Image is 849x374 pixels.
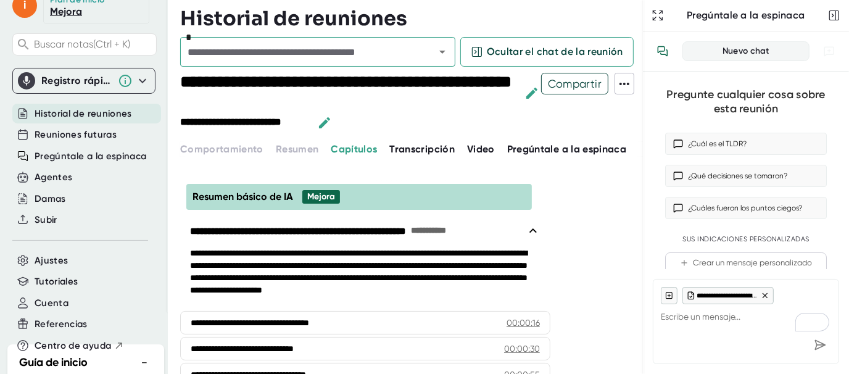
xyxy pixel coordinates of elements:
[548,77,602,90] font: Compartir
[307,191,335,202] font: Mejora
[35,296,68,310] button: Cuenta
[35,151,146,162] font: Pregúntale a la espinaca
[331,142,377,157] button: Capítulos
[487,46,623,57] font: Ocultar el chat de la reunión
[665,197,827,219] button: ¿Cuáles fueron los puntos ciegos?
[665,252,827,274] button: Crear un mensaje personalizado
[180,6,407,31] font: Historial de reuniones
[694,258,813,267] font: Crear un mensaje personalizado
[390,142,455,157] button: Transcripción
[50,6,82,17] font: Mejora
[650,39,675,64] button: Ver el historial de conversaciones
[390,143,455,155] font: Transcripción
[193,191,293,202] font: Resumen básico de IA
[35,128,117,142] button: Reuniones futuras
[688,139,747,148] font: ¿Cuál es el TLDR?
[35,107,132,121] button: Historial de reuniones
[41,75,116,86] font: Registro rápido
[35,276,78,287] font: Tutoriales
[35,108,132,119] font: Historial de reuniones
[19,355,88,369] font: Guía de inicio
[507,142,626,157] button: Pregúntale a la espinaca
[687,9,805,21] font: Pregúntale a la espinaca
[688,172,787,180] font: ¿Qué decisiones se tomaron?
[665,165,827,187] button: ¿Qué decisiones se tomaron?
[35,213,57,227] button: Subir
[661,304,831,334] textarea: Para enriquecer las interacciones del lector de pantalla, active la Accesibilidad en la configura...
[35,297,68,309] font: Cuenta
[460,37,634,67] button: Ocultar el chat de la reunión
[666,88,826,115] font: Pregunte cualquier cosa sobre esta reunión
[434,43,451,60] button: Abierto
[35,129,117,140] font: Reuniones futuras
[35,255,68,266] font: Ajustes
[18,69,150,93] div: Registro rápido
[35,340,111,351] font: Centro de ayuda
[141,356,147,369] font: −
[35,172,72,183] font: Agentes
[723,46,769,56] font: Nuevo chat
[34,38,93,50] font: Buscar notas
[504,344,540,354] font: 00:00:30
[35,317,88,331] button: Referencias
[35,275,78,289] button: Tutoriales
[688,204,802,212] font: ¿Cuáles fueron los puntos ciegos?
[541,73,608,94] button: Compartir
[507,318,540,328] font: 00:00:16
[35,193,66,204] font: Damas
[665,133,827,155] button: ¿Cuál es el TLDR?
[35,318,88,330] font: Referencias
[649,7,666,24] button: Expandir a la página de Pregunte a las espinacas
[93,38,130,50] font: (Ctrl + K)
[826,7,843,24] button: Cerrar la barra lateral de la conversación
[276,143,318,155] font: Resumen
[136,354,152,372] button: −
[35,339,124,353] button: Centro de ayuda
[507,143,626,155] font: Pregúntale a la espinaca
[467,142,495,157] button: Video
[180,142,263,157] button: Comportamiento
[35,149,146,164] button: Pregúntale a la espinaca
[276,142,318,157] button: Resumen
[35,192,66,206] button: Damas
[180,143,263,155] font: Comportamiento
[35,214,57,225] font: Subir
[35,254,68,268] button: Ajustes
[35,170,72,185] button: Agentes
[682,235,810,243] font: Sus indicaciones personalizadas
[809,334,831,356] div: Enviar mensaje
[467,143,495,155] font: Video
[331,143,377,155] font: Capítulos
